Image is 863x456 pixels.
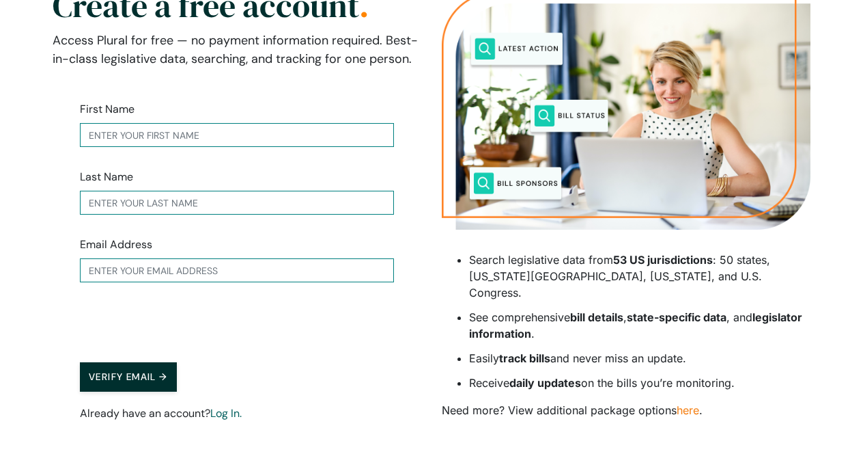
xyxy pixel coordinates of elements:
[80,362,177,392] button: Verify Email →
[80,258,394,282] input: Enter your email address
[53,31,421,68] p: Access Plural for free — no payment information required. Best-in-class legislative data, searchi...
[499,351,550,365] strong: track bills
[80,123,394,147] input: Enter your first name
[469,375,810,391] li: Receive on the bills you’re monitoring.
[80,101,135,118] label: First Name
[80,237,152,253] label: Email Address
[613,253,713,267] strong: 53 US jurisdictions
[570,310,623,324] strong: bill details
[469,309,810,342] li: See comprehensive , , and .
[210,406,242,420] a: Log In.
[677,403,699,417] a: here
[627,310,726,324] strong: state-specific data
[509,376,581,390] strong: daily updates
[80,169,133,185] label: Last Name
[80,191,394,215] input: Enter your last name
[80,405,394,422] p: Already have an account?
[469,350,810,366] li: Easily and never miss an update.
[442,402,810,418] p: Need more? View additional package options .
[469,252,810,301] li: Search legislative data from : 50 states, [US_STATE][GEOGRAPHIC_DATA], [US_STATE], and U.S. Congr...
